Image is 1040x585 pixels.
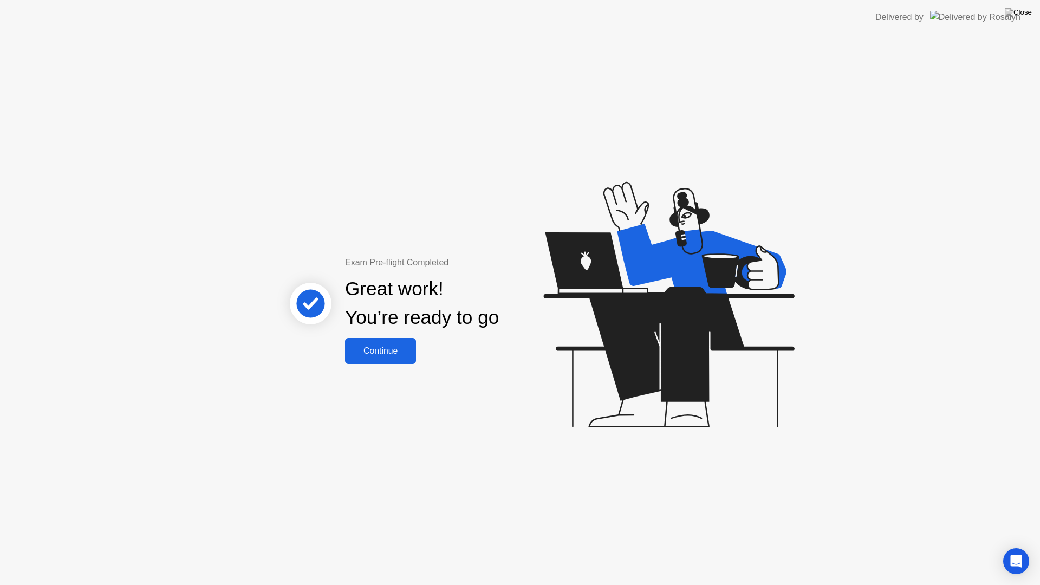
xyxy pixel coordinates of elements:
div: Great work! You’re ready to go [345,275,499,332]
img: Close [1005,8,1032,17]
button: Continue [345,338,416,364]
div: Continue [348,346,413,356]
div: Delivered by [875,11,924,24]
div: Exam Pre-flight Completed [345,256,569,269]
img: Delivered by Rosalyn [930,11,1020,23]
div: Open Intercom Messenger [1003,548,1029,574]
